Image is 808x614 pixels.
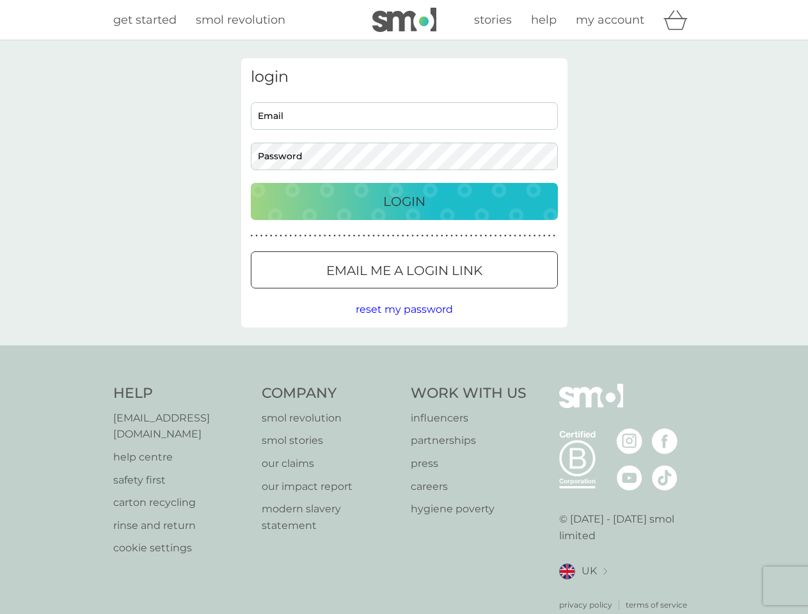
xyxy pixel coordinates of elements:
[475,233,477,239] p: ●
[559,599,612,611] a: privacy policy
[262,501,398,533] a: modern slavery statement
[363,233,365,239] p: ●
[113,517,250,534] a: rinse and return
[113,410,250,443] p: [EMAIL_ADDRESS][DOMAIN_NAME]
[495,233,497,239] p: ●
[431,233,434,239] p: ●
[113,13,177,27] span: get started
[455,233,458,239] p: ●
[113,472,250,489] p: safety first
[372,233,375,239] p: ●
[353,233,356,239] p: ●
[548,233,551,239] p: ●
[275,233,278,239] p: ●
[356,303,453,315] span: reset my password
[663,7,695,33] div: basket
[421,233,424,239] p: ●
[319,233,321,239] p: ●
[411,432,527,449] p: partnerships
[489,233,492,239] p: ●
[255,233,258,239] p: ●
[559,511,695,544] p: © [DATE] - [DATE] smol limited
[499,233,502,239] p: ●
[426,233,429,239] p: ●
[262,455,398,472] a: our claims
[326,260,482,281] p: Email me a login link
[559,563,575,579] img: UK flag
[480,233,482,239] p: ●
[474,13,512,27] span: stories
[382,233,384,239] p: ●
[531,11,557,29] a: help
[441,233,443,239] p: ●
[262,478,398,495] a: our impact report
[348,233,351,239] p: ●
[285,233,287,239] p: ●
[617,429,642,454] img: visit the smol Instagram page
[251,233,253,239] p: ●
[329,233,331,239] p: ●
[465,233,468,239] p: ●
[262,432,398,449] a: smol stories
[265,233,267,239] p: ●
[617,465,642,491] img: visit the smol Youtube page
[470,233,473,239] p: ●
[528,233,531,239] p: ●
[251,183,558,220] button: Login
[519,233,521,239] p: ●
[411,455,527,472] a: press
[333,233,336,239] p: ●
[338,233,341,239] p: ●
[411,384,527,404] h4: Work With Us
[262,384,398,404] h4: Company
[383,191,425,212] p: Login
[280,233,282,239] p: ●
[294,233,297,239] p: ●
[372,8,436,32] img: smol
[113,449,250,466] a: help centre
[309,233,312,239] p: ●
[356,301,453,318] button: reset my password
[270,233,273,239] p: ●
[113,11,177,29] a: get started
[377,233,380,239] p: ●
[534,233,536,239] p: ●
[652,465,677,491] img: visit the smol Tiktok page
[411,478,527,495] a: careers
[485,233,487,239] p: ●
[411,410,527,427] a: influencers
[626,599,687,611] a: terms of service
[262,410,398,427] a: smol revolution
[474,11,512,29] a: stories
[514,233,516,239] p: ●
[509,233,512,239] p: ●
[260,233,263,239] p: ●
[538,233,541,239] p: ●
[251,251,558,288] button: Email me a login link
[603,568,607,575] img: select a new location
[314,233,317,239] p: ●
[113,494,250,511] a: carton recycling
[299,233,302,239] p: ●
[196,11,285,29] a: smol revolution
[251,68,558,86] h3: login
[436,233,438,239] p: ●
[387,233,390,239] p: ●
[392,233,395,239] p: ●
[113,384,250,404] h4: Help
[304,233,306,239] p: ●
[290,233,292,239] p: ●
[324,233,326,239] p: ●
[460,233,463,239] p: ●
[531,13,557,27] span: help
[582,563,597,579] span: UK
[559,384,623,427] img: smol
